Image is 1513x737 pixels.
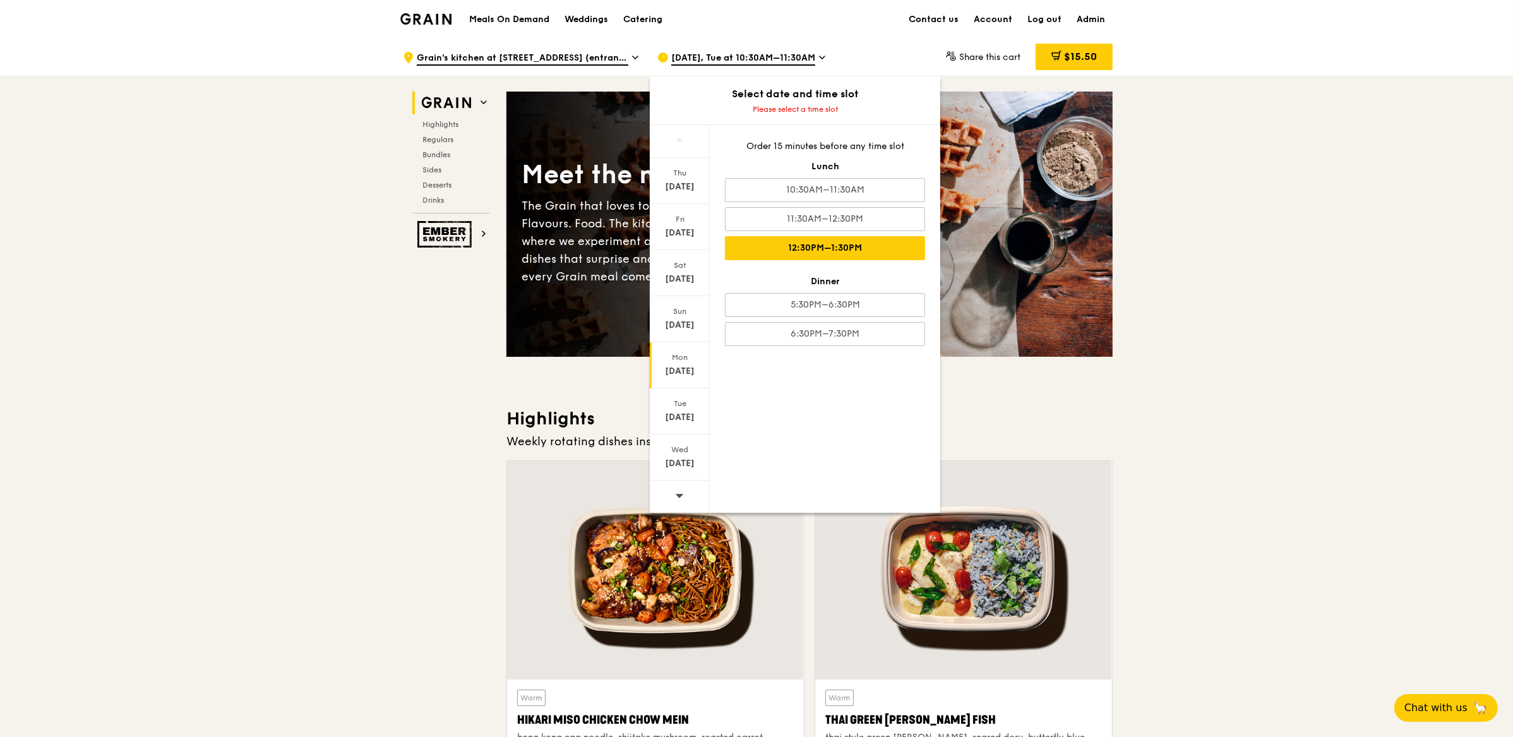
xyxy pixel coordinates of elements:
[422,196,444,205] span: Drinks
[422,120,458,129] span: Highlights
[1473,700,1488,716] span: 🦙
[506,433,1113,450] div: Weekly rotating dishes inspired by flavours from around the world.
[469,13,549,26] h1: Meals On Demand
[557,1,616,39] a: Weddings
[422,165,441,174] span: Sides
[650,87,940,102] div: Select date and time slot
[517,711,794,729] div: Hikari Miso Chicken Chow Mein
[725,322,925,346] div: 6:30PM–7:30PM
[725,236,925,260] div: 12:30PM–1:30PM
[652,306,708,316] div: Sun
[652,352,708,363] div: Mon
[422,150,450,159] span: Bundles
[522,197,810,285] div: The Grain that loves to play. With ingredients. Flavours. Food. The kitchen is our happy place, w...
[825,690,854,706] div: Warm
[616,1,670,39] a: Catering
[652,168,708,178] div: Thu
[1020,1,1069,39] a: Log out
[652,411,708,424] div: [DATE]
[725,293,925,317] div: 5:30PM–6:30PM
[825,711,1102,729] div: Thai Green [PERSON_NAME] Fish
[400,13,452,25] img: Grain
[417,221,475,248] img: Ember Smokery web logo
[517,690,546,706] div: Warm
[959,52,1020,63] span: Share this cart
[522,158,810,192] div: Meet the new Grain
[506,407,1113,430] h3: Highlights
[623,1,662,39] div: Catering
[1069,1,1113,39] a: Admin
[966,1,1020,39] a: Account
[652,398,708,409] div: Tue
[422,181,452,189] span: Desserts
[725,160,925,173] div: Lunch
[650,104,940,114] div: Please select a time slot
[671,52,815,66] span: [DATE], Tue at 10:30AM–11:30AM
[652,365,708,378] div: [DATE]
[652,457,708,470] div: [DATE]
[422,135,453,144] span: Regulars
[652,260,708,270] div: Sat
[1404,700,1468,716] span: Chat with us
[652,181,708,193] div: [DATE]
[652,273,708,285] div: [DATE]
[565,1,608,39] div: Weddings
[725,140,925,153] div: Order 15 minutes before any time slot
[652,319,708,332] div: [DATE]
[652,445,708,455] div: Wed
[725,178,925,202] div: 10:30AM–11:30AM
[417,52,628,66] span: Grain's kitchen at [STREET_ADDRESS] (entrance along [PERSON_NAME][GEOGRAPHIC_DATA])
[417,92,475,114] img: Grain web logo
[652,214,708,224] div: Fri
[1394,694,1498,722] button: Chat with us🦙
[725,207,925,231] div: 11:30AM–12:30PM
[725,275,925,288] div: Dinner
[1064,51,1097,63] span: $15.50
[901,1,966,39] a: Contact us
[652,227,708,239] div: [DATE]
